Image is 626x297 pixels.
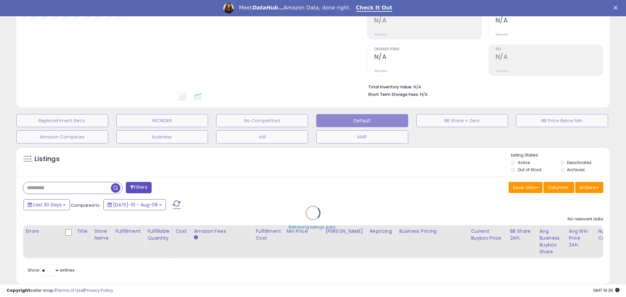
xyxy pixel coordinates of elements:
b: Total Inventory Value: [368,84,412,90]
button: Amazon Competes [16,130,108,143]
li: N/A [368,82,598,90]
span: Ordered Items [374,48,482,51]
small: Prev: N/A [496,33,508,37]
h2: N/A [374,53,482,62]
i: DataHub... [252,5,284,11]
small: Prev: N/A [496,69,508,73]
strong: Copyright [7,287,30,293]
button: Replenishment Recs. [16,114,108,127]
small: Prev: N/A [374,69,387,73]
img: Profile image for Georgie [223,3,234,13]
button: No Competitors [216,114,308,127]
button: BB Price Below Min [516,114,608,127]
small: Prev: N/A [374,33,387,37]
button: MAP [316,130,408,143]
div: Meet Amazon Data, done right. [239,5,351,11]
button: Default [316,114,408,127]
a: Check It Out [356,5,393,12]
h2: N/A [496,17,603,25]
h2: N/A [496,53,603,62]
button: buisness [116,130,208,143]
button: BB Share = Zero [416,114,508,127]
div: Retrieving listings data.. [289,224,337,230]
div: Close [614,6,620,10]
button: old [216,130,308,143]
b: Short Term Storage Fees: [368,92,419,97]
span: ROI [496,48,603,51]
h2: N/A [374,17,482,25]
button: REORDER [116,114,208,127]
span: N/A [420,91,428,97]
div: seller snap | | [7,288,113,294]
